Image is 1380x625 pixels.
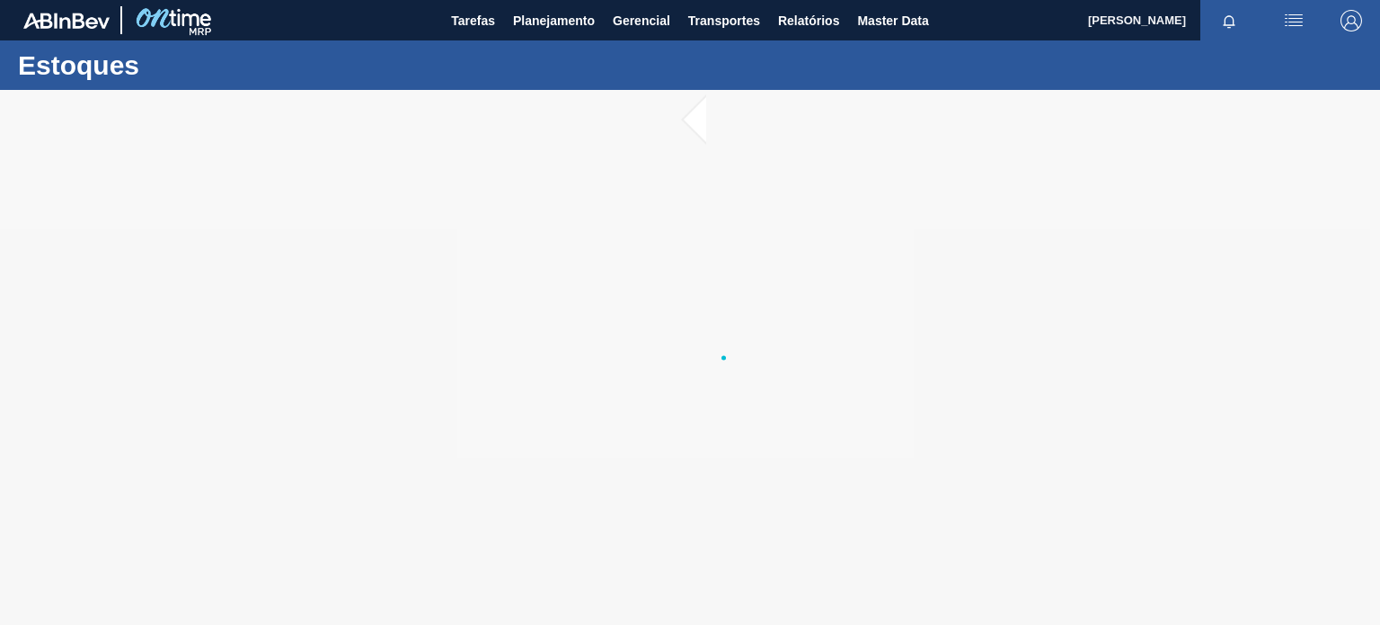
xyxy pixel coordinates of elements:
[688,10,760,31] span: Transportes
[1200,8,1258,33] button: Notificações
[857,10,928,31] span: Master Data
[18,55,337,76] h1: Estoques
[1283,10,1305,31] img: userActions
[1340,10,1362,31] img: Logout
[23,13,110,29] img: TNhmsLtSVTkK8tSr43FrP2fwEKptu5GPRR3wAAAABJRU5ErkJggg==
[513,10,595,31] span: Planejamento
[613,10,670,31] span: Gerencial
[778,10,839,31] span: Relatórios
[451,10,495,31] span: Tarefas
